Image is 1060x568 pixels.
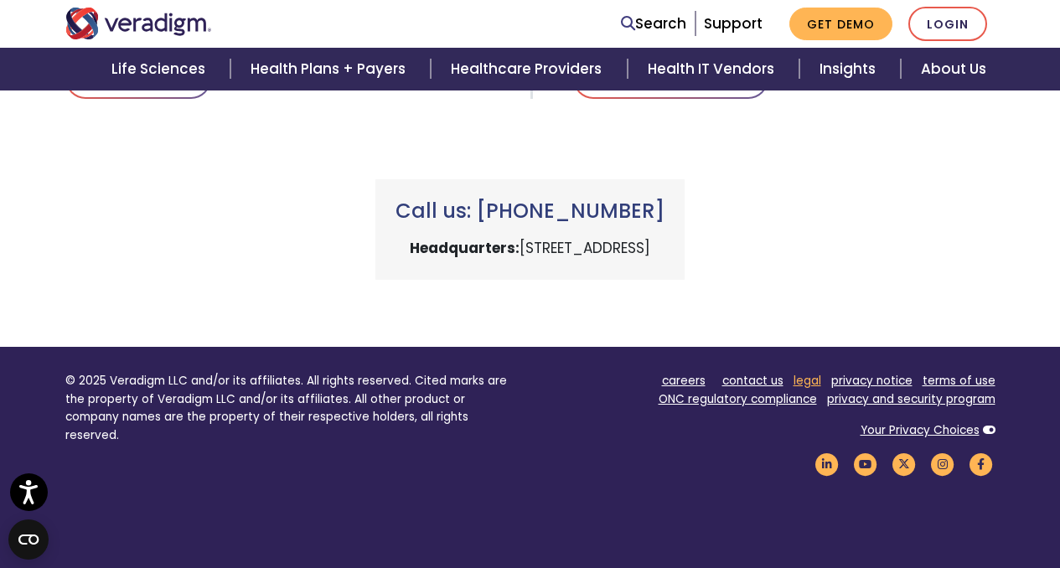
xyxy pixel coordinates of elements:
[831,373,913,389] a: privacy notice
[621,13,686,35] a: Search
[890,456,918,472] a: Veradigm Twitter Link
[65,372,518,445] p: © 2025 Veradigm LLC and/or its affiliates. All rights reserved. Cited marks are the property of V...
[396,237,664,260] p: [STREET_ADDRESS]
[928,456,957,472] a: Veradigm Instagram Link
[65,8,212,39] img: Veradigm logo
[789,8,892,40] a: Get Demo
[827,391,995,407] a: privacy and security program
[861,422,980,438] a: Your Privacy Choices
[967,456,995,472] a: Veradigm Facebook Link
[410,238,520,258] strong: Headquarters:
[851,456,880,472] a: Veradigm YouTube Link
[901,48,1006,90] a: About Us
[704,13,763,34] a: Support
[230,48,431,90] a: Health Plans + Payers
[799,48,901,90] a: Insights
[431,48,627,90] a: Healthcare Providers
[923,373,995,389] a: terms of use
[813,456,841,472] a: Veradigm LinkedIn Link
[908,7,987,41] a: Login
[794,373,821,389] a: legal
[722,373,783,389] a: contact us
[91,48,230,90] a: Life Sciences
[396,199,664,224] h3: Call us: [PHONE_NUMBER]
[662,373,706,389] a: careers
[8,519,49,560] button: Open CMP widget
[628,48,799,90] a: Health IT Vendors
[659,391,817,407] a: ONC regulatory compliance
